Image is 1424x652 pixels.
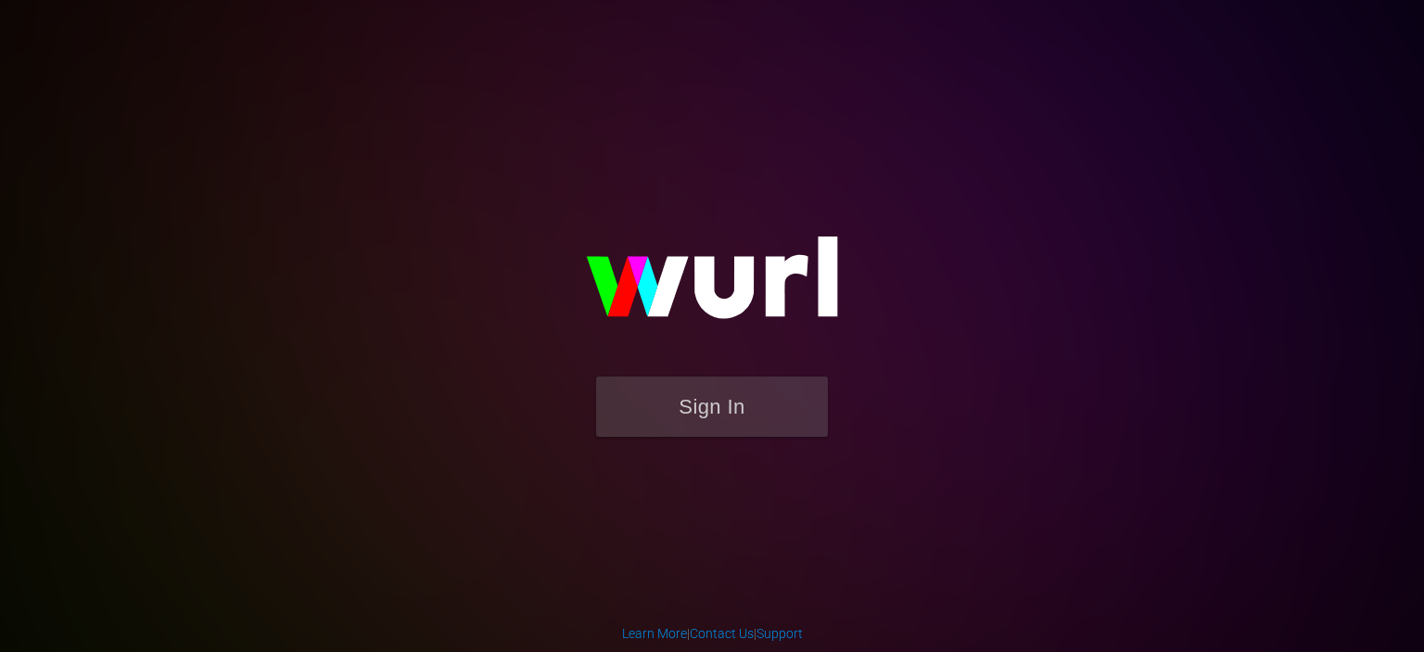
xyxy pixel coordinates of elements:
button: Sign In [596,377,828,437]
img: wurl-logo-on-black-223613ac3d8ba8fe6dc639794a292ebdb59501304c7dfd60c99c58986ef67473.svg [527,197,897,377]
a: Contact Us [690,626,754,641]
div: | | [622,624,803,643]
a: Support [756,626,803,641]
a: Learn More [622,626,687,641]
